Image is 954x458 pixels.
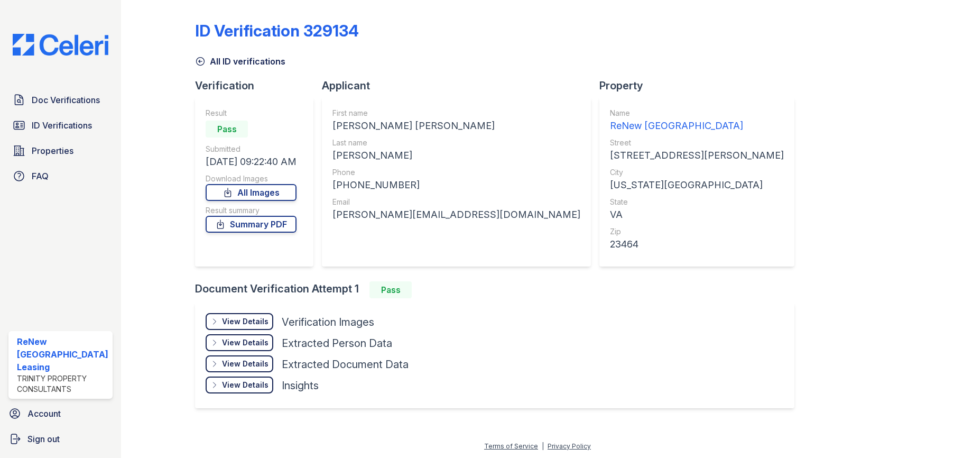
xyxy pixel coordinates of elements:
[32,170,49,182] span: FAQ
[32,144,73,157] span: Properties
[195,21,359,40] div: ID Verification 329134
[206,108,297,118] div: Result
[332,148,580,163] div: [PERSON_NAME]
[195,281,803,298] div: Document Verification Attempt 1
[332,167,580,178] div: Phone
[610,148,784,163] div: [STREET_ADDRESS][PERSON_NAME]
[17,335,108,373] div: ReNew [GEOGRAPHIC_DATA] Leasing
[610,226,784,237] div: Zip
[8,140,113,161] a: Properties
[332,207,580,222] div: [PERSON_NAME][EMAIL_ADDRESS][DOMAIN_NAME]
[27,433,60,445] span: Sign out
[332,108,580,118] div: First name
[610,207,784,222] div: VA
[32,94,100,106] span: Doc Verifications
[610,108,784,133] a: Name ReNew [GEOGRAPHIC_DATA]
[332,138,580,148] div: Last name
[206,205,297,216] div: Result summary
[17,373,108,395] div: Trinity Property Consultants
[610,138,784,148] div: Street
[206,154,297,169] div: [DATE] 09:22:40 AM
[548,442,591,450] a: Privacy Policy
[610,237,784,252] div: 23464
[8,166,113,187] a: FAQ
[206,216,297,233] a: Summary PDF
[332,178,580,193] div: [PHONE_NUMBER]
[222,359,268,369] div: View Details
[542,442,544,450] div: |
[195,78,322,93] div: Verification
[195,55,285,68] a: All ID verifications
[206,121,248,138] div: Pass
[222,316,268,327] div: View Details
[282,315,374,329] div: Verification Images
[610,167,784,178] div: City
[206,184,297,201] a: All Images
[332,197,580,207] div: Email
[206,173,297,184] div: Download Images
[610,108,784,118] div: Name
[610,197,784,207] div: State
[282,378,319,393] div: Insights
[4,403,117,424] a: Account
[27,407,61,420] span: Account
[282,336,392,351] div: Extracted Person Data
[206,144,297,154] div: Submitted
[610,118,784,133] div: ReNew [GEOGRAPHIC_DATA]
[322,78,599,93] div: Applicant
[8,115,113,136] a: ID Verifications
[8,89,113,111] a: Doc Verifications
[4,428,117,450] a: Sign out
[222,337,268,348] div: View Details
[222,380,268,390] div: View Details
[32,119,92,132] span: ID Verifications
[484,442,538,450] a: Terms of Service
[4,34,117,56] img: CE_Logo_Blue-a8612792a0a2168367f1c8372b55b34899dd931a85d93a1a3d3e32e68fde9ad4.png
[332,118,580,133] div: [PERSON_NAME] [PERSON_NAME]
[282,357,409,372] div: Extracted Document Data
[599,78,803,93] div: Property
[369,281,412,298] div: Pass
[610,178,784,193] div: [US_STATE][GEOGRAPHIC_DATA]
